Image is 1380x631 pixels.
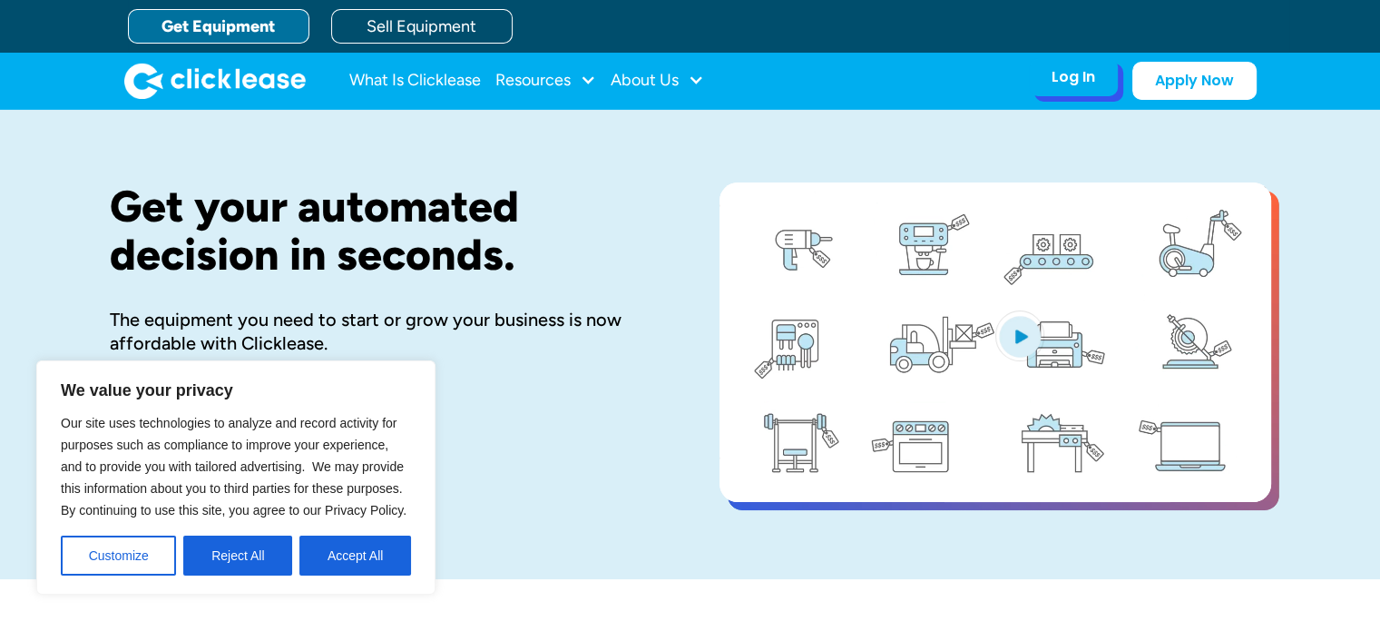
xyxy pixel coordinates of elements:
[110,308,661,355] div: The equipment you need to start or grow your business is now affordable with Clicklease.
[719,182,1271,502] a: open lightbox
[110,182,661,279] h1: Get your automated decision in seconds.
[124,63,306,99] a: home
[124,63,306,99] img: Clicklease logo
[61,416,406,518] span: Our site uses technologies to analyze and record activity for purposes such as compliance to impr...
[1052,68,1095,86] div: Log In
[61,380,411,401] p: We value your privacy
[349,63,481,99] a: What Is Clicklease
[36,360,436,595] div: We value your privacy
[495,63,596,99] div: Resources
[183,536,292,576] button: Reject All
[1132,62,1257,100] a: Apply Now
[331,9,513,44] a: Sell Equipment
[128,9,309,44] a: Get Equipment
[61,536,176,576] button: Customize
[995,311,1044,361] img: Blue play button logo on a light blue circular background
[299,536,411,576] button: Accept All
[611,63,704,99] div: About Us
